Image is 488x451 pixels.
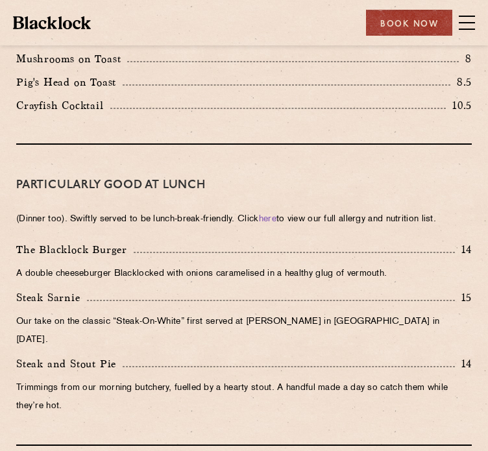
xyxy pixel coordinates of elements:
[455,356,472,372] p: 14
[16,358,123,370] p: Steak and Stout Pie
[16,210,472,228] p: (Dinner too). Swiftly served to be lunch-break-friendly. Click to view our full allergy and nutri...
[16,77,123,88] p: Pig's Head on Toast
[16,244,134,256] p: The Blacklock Burger
[16,100,110,112] p: Crayfish Cocktail
[16,53,127,65] p: Mushrooms on Toast
[16,313,472,349] p: Our take on the classic “Steak-On-White” first served at [PERSON_NAME] in [GEOGRAPHIC_DATA] in [D...
[16,292,87,304] p: Steak Sarnie
[450,74,472,91] p: 8.5
[366,10,452,36] div: Book Now
[459,51,472,67] p: 8
[13,16,91,29] img: BL_Textured_Logo-footer-cropped.svg
[446,97,472,114] p: 10.5
[16,177,472,194] h3: PARTICULARLY GOOD AT LUNCH
[455,289,472,306] p: 15
[455,241,472,258] p: 14
[259,215,276,223] a: here
[16,265,472,283] p: A double cheeseburger Blacklocked with onions caramelised in a healthy glug of vermouth.
[16,379,472,415] p: Trimmings from our morning butchery, fuelled by a hearty stout. A handful made a day so catch the...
